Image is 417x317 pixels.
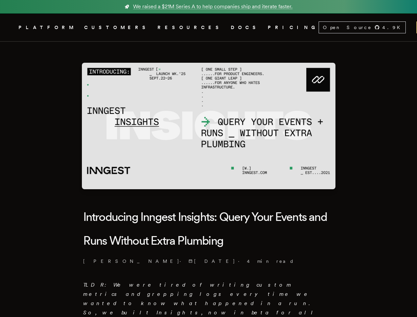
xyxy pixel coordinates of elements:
p: [PERSON_NAME] · · [83,258,334,264]
a: DOCS [231,23,260,32]
span: 4.9 K [382,24,404,31]
button: PLATFORM [18,23,76,32]
span: 4 min read [247,258,294,264]
a: PRICING [268,23,319,32]
span: Open Source [323,24,372,31]
a: CUSTOMERS [84,23,150,32]
span: [DATE] [189,258,235,264]
span: We raised a $21M Series A to help companies ship and iterate faster. [133,3,293,11]
img: Featured image for Introducing Inngest Insights: Query Your Events and Runs Without Extra Plumbin... [82,63,335,189]
h1: Introducing Inngest Insights: Query Your Events and Runs Without Extra Plumbing [83,205,334,253]
button: RESOURCES [157,23,223,32]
